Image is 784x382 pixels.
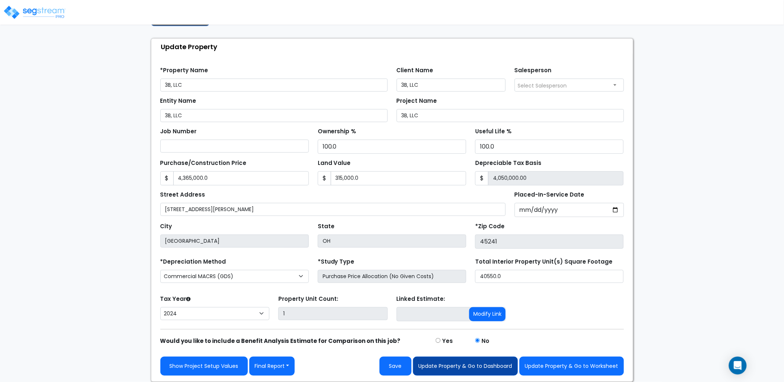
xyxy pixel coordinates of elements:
label: Tax Year [160,295,191,303]
label: Total Interior Property Unit(s) Square Footage [475,258,612,266]
label: Property Unit Count: [278,295,338,303]
label: State [318,222,335,231]
div: Update Property [155,39,633,55]
strong: Would you like to include a Benefit Analysis Estimate for Comparison on this job? [160,337,401,345]
label: *Study Type [318,258,355,266]
span: Select Salesperson [518,82,567,89]
input: Ownership [318,140,466,154]
button: Final Report [249,357,295,376]
input: Entity Name [160,109,388,122]
label: Client Name [397,66,433,75]
label: Purchase/Construction Price [160,159,247,168]
label: Ownership % [318,127,356,136]
label: Entity Name [160,97,196,105]
label: City [160,222,172,231]
input: Client Name [397,79,506,92]
input: Depreciation [475,140,624,154]
label: Land Value [318,159,351,168]
label: Depreciable Tax Basis [475,159,541,168]
img: logo_pro_r.png [3,5,66,20]
input: Building Count [278,307,388,320]
input: Street Address [160,203,506,216]
button: Update Property & Go to Worksheet [519,357,624,376]
input: Purchase or Construction Price [173,171,309,185]
label: *Zip Code [475,222,505,231]
label: Placed-In-Service Date [515,191,585,199]
label: Project Name [397,97,437,105]
label: Useful Life % [475,127,512,136]
input: Property Name [160,79,388,92]
label: Yes [442,337,453,346]
input: Land Value [331,171,466,185]
button: Modify Link [469,307,506,321]
input: Project Name [397,109,624,122]
label: Linked Estimate: [397,295,445,303]
label: Salesperson [515,66,552,75]
button: Save [380,357,412,376]
input: total square foot [475,270,624,283]
input: Zip Code [475,235,624,249]
button: Update Property & Go to Dashboard [413,357,518,376]
label: Job Number [160,127,197,136]
a: Show Project Setup Values [160,357,248,376]
label: Street Address [160,191,205,199]
label: *Depreciation Method [160,258,226,266]
label: *Property Name [160,66,208,75]
span: $ [475,171,489,185]
div: Open Intercom Messenger [729,357,747,375]
label: No [481,337,489,346]
span: $ [318,171,331,185]
span: $ [160,171,174,185]
input: 0.00 [488,171,624,185]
